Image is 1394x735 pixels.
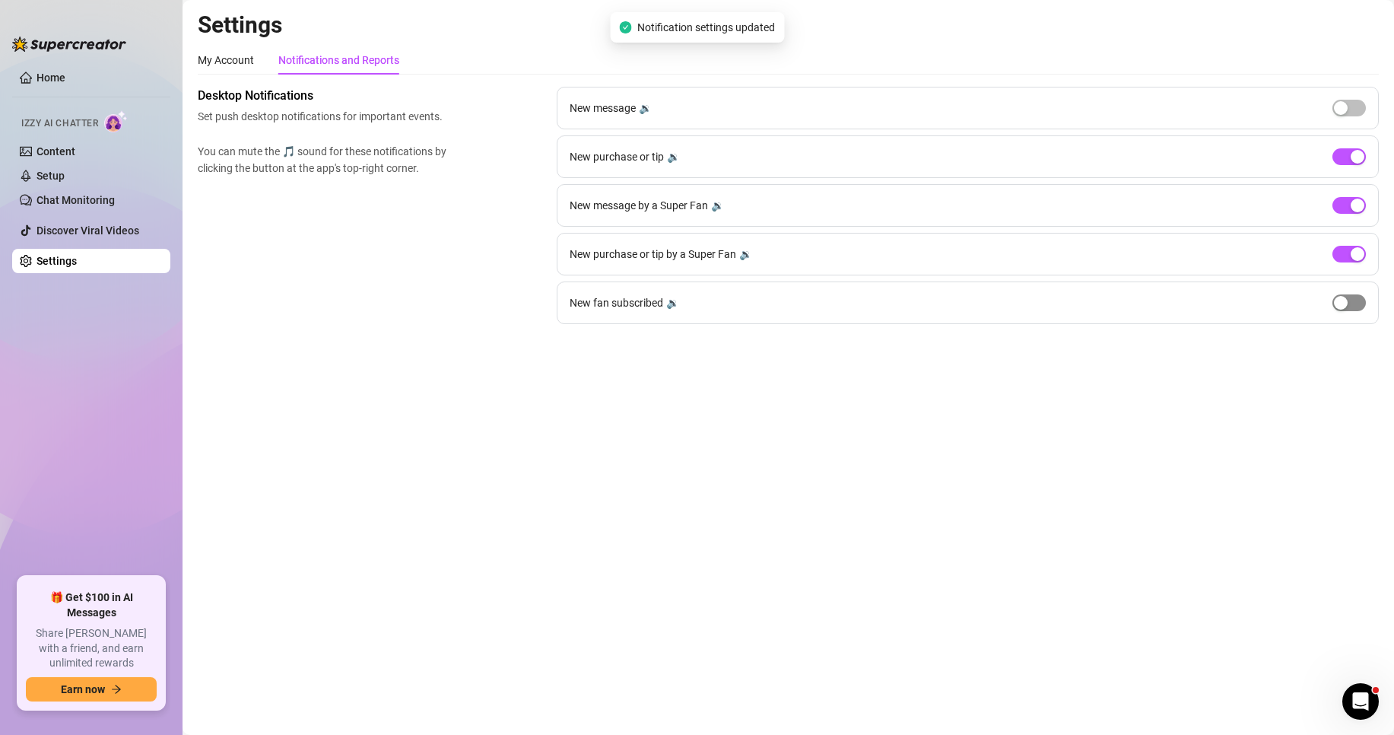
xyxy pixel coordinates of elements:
a: Discover Viral Videos [37,224,139,237]
a: Content [37,145,75,157]
div: 🔉 [667,148,680,165]
div: Notifications and Reports [278,52,399,68]
div: My Account [198,52,254,68]
span: Earn now [61,683,105,695]
span: 🎁 Get $100 in AI Messages [26,590,157,620]
span: Set push desktop notifications for important events. [198,108,453,125]
span: Izzy AI Chatter [21,116,98,131]
span: Desktop Notifications [198,87,453,105]
span: arrow-right [111,684,122,695]
a: Settings [37,255,77,267]
span: Notification settings updated [637,19,775,36]
span: New purchase or tip by a Super Fan [570,246,736,262]
span: New fan subscribed [570,294,663,311]
h2: Settings [198,11,1379,40]
a: Home [37,72,65,84]
img: AI Chatter [104,110,128,132]
span: You can mute the 🎵 sound for these notifications by clicking the button at the app's top-right co... [198,143,453,177]
span: New message by a Super Fan [570,197,708,214]
iframe: Intercom live chat [1342,683,1379,720]
div: 🔉 [639,100,652,116]
a: Setup [37,170,65,182]
span: Share [PERSON_NAME] with a friend, and earn unlimited rewards [26,626,157,671]
span: check-circle [619,21,631,33]
span: New purchase or tip [570,148,664,165]
div: 🔉 [666,294,679,311]
span: New message [570,100,636,116]
div: 🔉 [711,197,724,214]
button: Earn nowarrow-right [26,677,157,702]
img: logo-BBDzfeDw.svg [12,37,126,52]
div: 🔉 [739,246,752,262]
a: Chat Monitoring [37,194,115,206]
